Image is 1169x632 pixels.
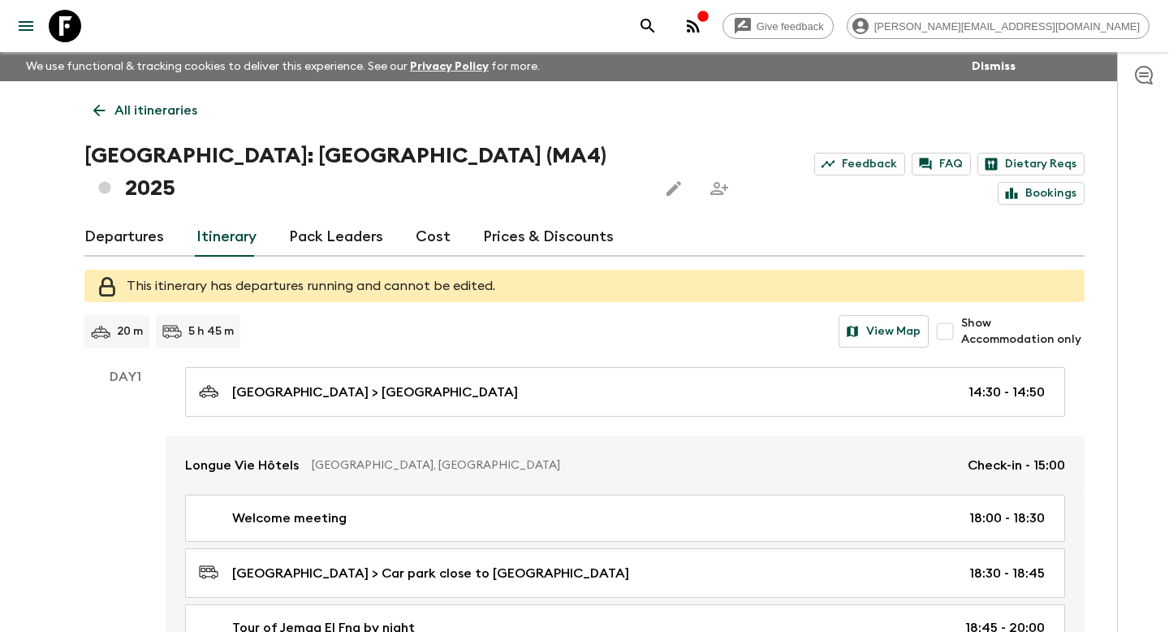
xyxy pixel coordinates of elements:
button: Edit this itinerary [658,172,690,205]
p: 18:00 - 18:30 [969,509,1045,528]
p: 5 h 45 m [188,323,234,340]
p: 20 m [117,323,143,340]
p: 18:30 - 18:45 [969,564,1045,583]
span: This itinerary has departures running and cannot be edited. [127,279,495,292]
a: Dietary Reqs [977,153,1085,175]
a: Privacy Policy [410,61,489,72]
p: All itineraries [114,101,197,120]
p: [GEOGRAPHIC_DATA] > Car park close to [GEOGRAPHIC_DATA] [232,564,629,583]
a: Itinerary [196,218,257,257]
a: Departures [84,218,164,257]
p: Day 1 [84,367,166,387]
a: Give feedback [723,13,834,39]
a: [GEOGRAPHIC_DATA] > Car park close to [GEOGRAPHIC_DATA]18:30 - 18:45 [185,548,1065,598]
p: [GEOGRAPHIC_DATA], [GEOGRAPHIC_DATA] [312,457,955,474]
button: search adventures [632,10,664,42]
p: [GEOGRAPHIC_DATA] > [GEOGRAPHIC_DATA] [232,383,518,402]
a: FAQ [912,153,971,175]
p: Welcome meeting [232,509,347,528]
a: Welcome meeting18:00 - 18:30 [185,495,1065,542]
a: Cost [416,218,451,257]
span: [PERSON_NAME][EMAIL_ADDRESS][DOMAIN_NAME] [865,20,1149,32]
a: Bookings [998,182,1085,205]
a: Pack Leaders [289,218,383,257]
button: menu [10,10,42,42]
p: We use functional & tracking cookies to deliver this experience. See our for more. [19,52,546,81]
span: Give feedback [748,20,833,32]
span: Share this itinerary [703,172,735,205]
button: Dismiss [968,55,1020,78]
p: Check-in - 15:00 [968,456,1065,475]
a: [GEOGRAPHIC_DATA] > [GEOGRAPHIC_DATA]14:30 - 14:50 [185,367,1065,417]
p: 14:30 - 14:50 [968,383,1045,402]
a: Longue Vie Hôtels[GEOGRAPHIC_DATA], [GEOGRAPHIC_DATA]Check-in - 15:00 [166,436,1085,495]
a: All itineraries [84,94,206,127]
a: Feedback [814,153,905,175]
h1: [GEOGRAPHIC_DATA]: [GEOGRAPHIC_DATA] (MA4) 2025 [84,140,645,205]
p: Longue Vie Hôtels [185,456,299,475]
div: [PERSON_NAME][EMAIL_ADDRESS][DOMAIN_NAME] [847,13,1150,39]
button: View Map [839,315,929,348]
span: Show Accommodation only [961,315,1085,348]
a: Prices & Discounts [483,218,614,257]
